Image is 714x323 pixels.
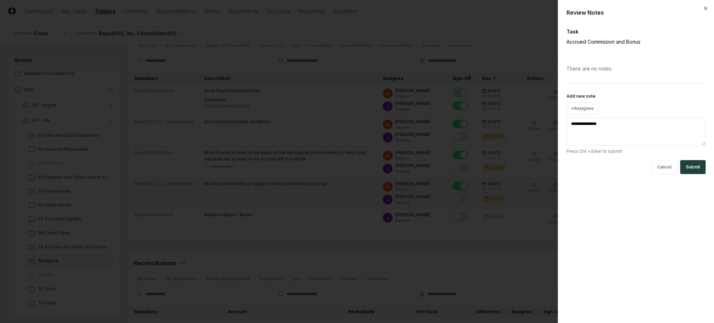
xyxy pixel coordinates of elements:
div: There are no notes [567,59,706,78]
button: Submit [680,160,706,174]
button: +Assignee [567,102,598,115]
div: Review Notes [567,8,706,17]
button: Cancel [651,160,677,174]
label: Add new note [567,93,595,99]
div: Task [567,28,706,35]
p: Accrued Commission and Bonus [567,38,682,45]
p: Press Ctrl + Enter to submit [567,148,706,155]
